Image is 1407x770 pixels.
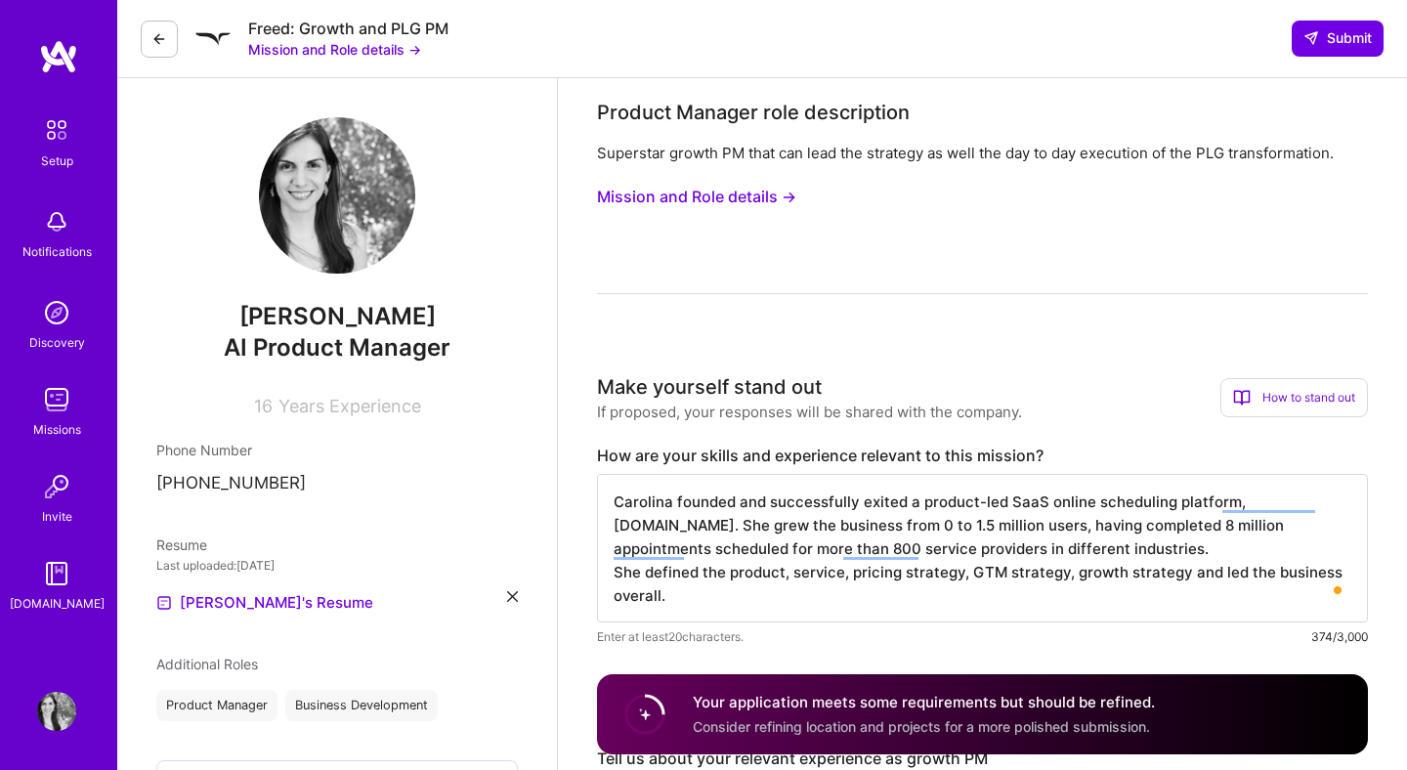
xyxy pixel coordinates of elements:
button: Mission and Role details → [248,39,421,60]
div: Notifications [22,241,92,262]
img: Resume [156,595,172,611]
div: null [1292,21,1384,56]
a: [PERSON_NAME]'s Resume [156,591,373,615]
div: Missions [33,419,81,440]
img: Company Logo [193,20,233,59]
span: [PERSON_NAME] [156,302,518,331]
img: teamwork [37,380,76,419]
img: discovery [37,293,76,332]
div: Product Manager role description [597,98,910,127]
div: Last uploaded: [DATE] [156,555,518,576]
textarea: To enrich screen reader interactions, please activate Accessibility in Grammarly extension settings [597,474,1368,622]
button: Submit [1292,21,1384,56]
div: Make yourself stand out [597,372,822,402]
div: Invite [42,506,72,527]
span: Years Experience [278,396,421,416]
div: Product Manager [156,690,277,721]
a: User Avatar [32,692,81,731]
img: Invite [37,467,76,506]
span: AI Product Manager [224,333,450,362]
p: [PHONE_NUMBER] [156,472,518,495]
div: 374/3,000 [1311,626,1368,647]
span: Resume [156,536,207,553]
span: Enter at least 20 characters. [597,626,744,647]
div: [DOMAIN_NAME] [10,593,105,614]
i: icon SendLight [1303,30,1319,46]
span: 16 [254,396,273,416]
img: setup [36,109,77,150]
label: How are your skills and experience relevant to this mission? [597,446,1368,466]
div: Freed: Growth and PLG PM [248,19,448,39]
span: Submit [1303,28,1372,48]
div: Setup [41,150,73,171]
i: icon LeftArrowDark [151,31,167,47]
h4: Your application meets some requirements but should be refined. [693,692,1155,712]
div: Superstar growth PM that can lead the strategy as well the day to day execution of the PLG transf... [597,143,1368,163]
img: guide book [37,554,76,593]
span: Consider refining location and projects for a more polished submission. [693,718,1150,735]
i: icon Close [507,591,518,602]
span: Phone Number [156,442,252,458]
i: icon BookOpen [1233,389,1251,406]
img: User Avatar [37,692,76,731]
div: Discovery [29,332,85,353]
div: Business Development [285,690,438,721]
div: If proposed, your responses will be shared with the company. [597,402,1022,422]
button: Mission and Role details → [597,179,796,215]
span: Additional Roles [156,656,258,672]
img: bell [37,202,76,241]
img: User Avatar [259,117,415,274]
div: How to stand out [1220,378,1368,417]
img: logo [39,39,78,74]
label: Tell us about your relevant experience as growth PM [597,749,1368,769]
